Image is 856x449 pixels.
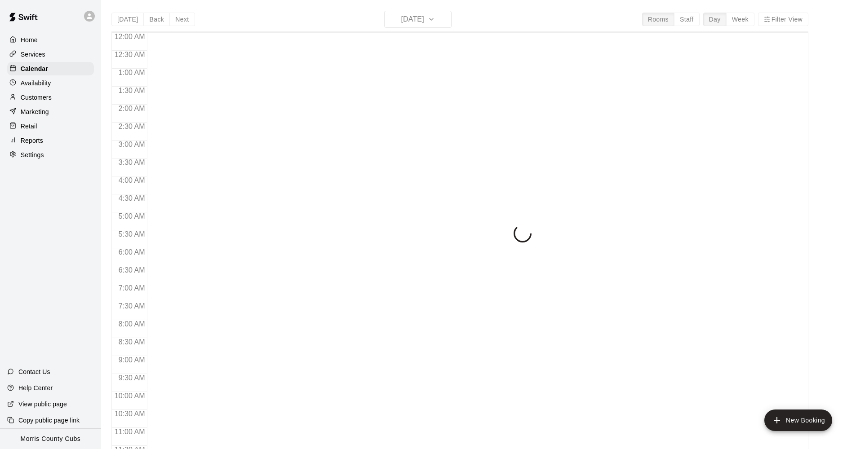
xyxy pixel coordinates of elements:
[7,148,94,162] a: Settings
[21,35,38,44] p: Home
[764,409,832,431] button: add
[21,122,37,131] p: Retail
[18,383,53,392] p: Help Center
[116,158,147,166] span: 3:30 AM
[116,374,147,382] span: 9:30 AM
[116,338,147,346] span: 8:30 AM
[116,284,147,292] span: 7:00 AM
[116,69,147,76] span: 1:00 AM
[21,150,44,159] p: Settings
[21,434,81,444] p: Morris County Cubs
[116,87,147,94] span: 1:30 AM
[7,62,94,75] a: Calendar
[7,91,94,104] a: Customers
[21,136,43,145] p: Reports
[116,176,147,184] span: 4:00 AM
[18,367,50,376] p: Contact Us
[116,230,147,238] span: 5:30 AM
[116,248,147,256] span: 6:00 AM
[21,64,48,73] p: Calendar
[7,48,94,61] a: Services
[7,76,94,90] a: Availability
[112,33,147,40] span: 12:00 AM
[21,107,49,116] p: Marketing
[116,123,147,130] span: 2:30 AM
[116,141,147,148] span: 3:00 AM
[116,194,147,202] span: 4:30 AM
[21,50,45,59] p: Services
[112,410,147,418] span: 10:30 AM
[112,392,147,400] span: 10:00 AM
[116,266,147,274] span: 6:30 AM
[7,119,94,133] a: Retail
[116,302,147,310] span: 7:30 AM
[7,105,94,119] a: Marketing
[116,320,147,328] span: 8:00 AM
[116,105,147,112] span: 2:00 AM
[18,400,67,409] p: View public page
[116,212,147,220] span: 5:00 AM
[7,134,94,147] a: Reports
[7,33,94,47] a: Home
[112,51,147,58] span: 12:30 AM
[112,428,147,436] span: 11:00 AM
[116,356,147,364] span: 9:00 AM
[21,93,52,102] p: Customers
[21,79,51,88] p: Availability
[18,416,80,425] p: Copy public page link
